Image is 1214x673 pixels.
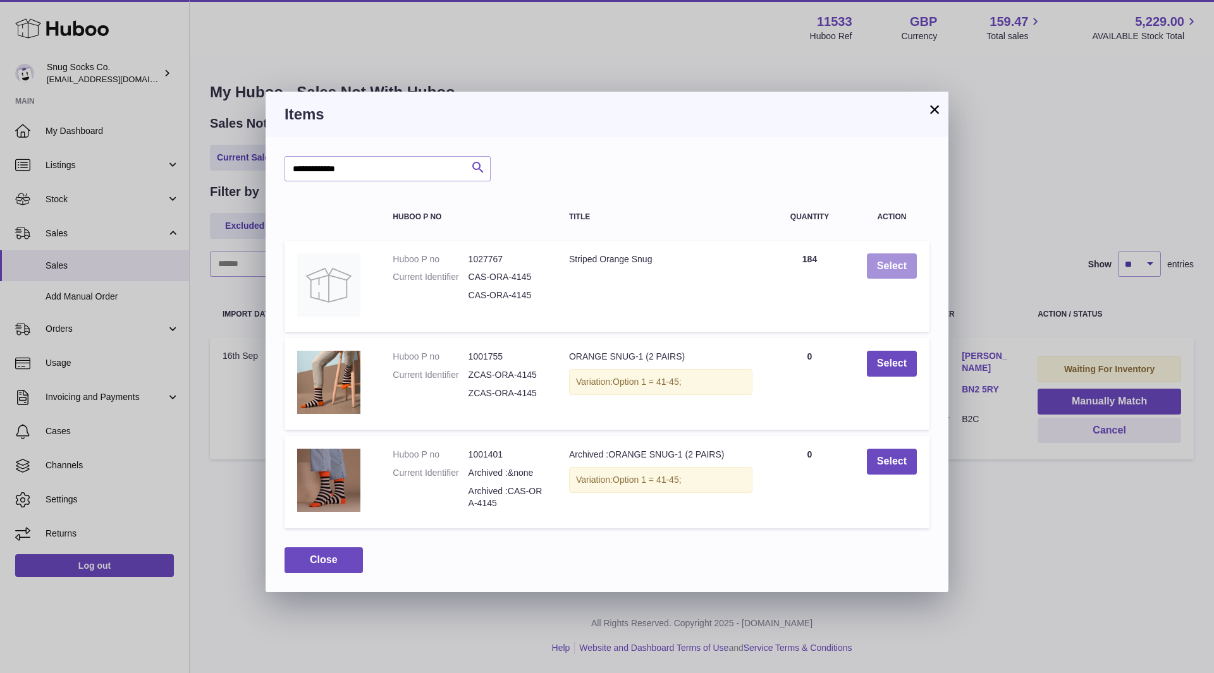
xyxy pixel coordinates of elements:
dd: ZCAS-ORA-4145 [469,387,544,399]
button: × [927,102,942,117]
dd: CAS-ORA-4145 [469,289,544,301]
div: ORANGE SNUG-1 (2 PAIRS) [569,351,752,363]
button: Select [867,253,917,279]
span: Option 1 = 41-45; [613,377,682,387]
dd: 1001401 [469,449,544,461]
td: 0 [765,436,854,528]
dt: Huboo P no [393,253,468,265]
dd: CAS-ORA-4145 [469,271,544,283]
button: Close [285,547,363,573]
th: Huboo P no [380,200,556,234]
dt: Current Identifier [393,271,468,283]
div: Striped Orange Snug [569,253,752,265]
td: 184 [765,241,854,332]
th: Action [854,200,929,234]
dd: Archived :&none [469,467,544,479]
div: Variation: [569,369,752,395]
td: 0 [765,338,854,430]
dd: 1001755 [469,351,544,363]
dd: 1027767 [469,253,544,265]
h3: Items [285,104,929,124]
th: Title [556,200,765,234]
img: Striped Orange Snug [297,253,360,317]
dt: Huboo P no [393,449,468,461]
dd: Archived :CAS-ORA-4145 [469,485,544,509]
span: Close [310,554,338,565]
th: Quantity [765,200,854,234]
button: Select [867,449,917,475]
dd: ZCAS-ORA-4145 [469,369,544,381]
dt: Huboo P no [393,351,468,363]
div: Variation: [569,467,752,493]
div: Archived :ORANGE SNUG-1 (2 PAIRS) [569,449,752,461]
img: Archived :ORANGE SNUG-1 (2 PAIRS) [297,449,360,512]
span: Option 1 = 41-45; [613,475,682,485]
dt: Current Identifier [393,369,468,381]
dt: Current Identifier [393,467,468,479]
img: ORANGE SNUG-1 (2 PAIRS) [297,351,360,414]
button: Select [867,351,917,377]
